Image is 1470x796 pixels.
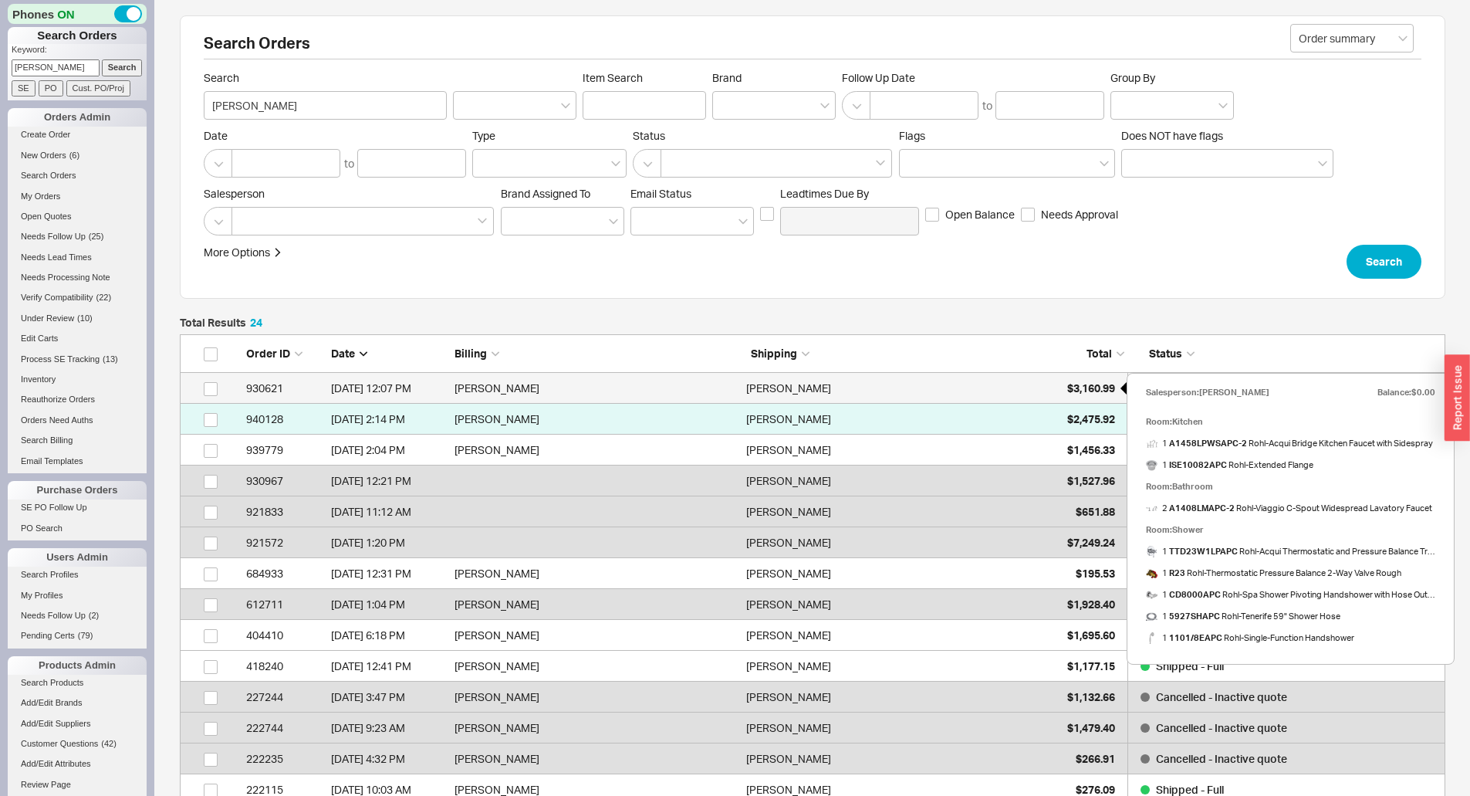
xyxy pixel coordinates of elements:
a: Email Templates [8,453,147,469]
div: 5/19/22 12:31 PM [331,558,447,589]
div: Phones [8,4,147,24]
a: Search Profiles [8,567,147,583]
span: Leadtimes Due By [780,187,919,201]
span: ON [57,6,75,22]
input: PO [39,80,63,97]
input: Brand [721,97,732,114]
div: 6/10/25 11:12 AM [331,496,447,527]
div: More Options [204,245,270,260]
a: Search Orders [8,168,147,184]
a: Needs Lead Times [8,249,147,266]
span: $7,249.24 [1067,536,1115,549]
button: More Options [204,245,282,260]
b: CD8000APC [1169,589,1221,600]
span: Billing [455,347,487,360]
b: R23 [1169,567,1185,578]
span: Status [1149,347,1182,360]
b: ISE10082APC [1169,459,1227,470]
span: Needs Follow Up [21,611,86,620]
a: Needs Follow Up(25) [8,229,147,245]
input: Needs Approval [1021,208,1035,222]
a: 227244[DATE] 3:47 PM[PERSON_NAME][PERSON_NAME]$1,132.66Cancelled - Inactive quote [180,682,1445,713]
input: Search [102,59,143,76]
span: Brand [712,71,742,84]
span: Date [204,129,466,143]
span: $2,475.92 [1067,412,1115,425]
div: Room: Bathroom [1146,476,1435,497]
div: Users Admin [8,548,147,567]
a: 222744[DATE] 9:23 AM[PERSON_NAME][PERSON_NAME]$1,479.40Cancelled - Inactive quote [180,713,1445,743]
div: 404410 [246,620,323,651]
a: 939779[DATE] 2:04 PM[PERSON_NAME][PERSON_NAME]$1,456.33Shipped - Full [180,435,1445,466]
div: Balance: $0.00 [1377,381,1435,403]
p: Keyword: [12,44,147,59]
a: PO Search [8,520,147,537]
span: Cancelled - Inactive quote [1156,690,1287,703]
span: Group By [1110,71,1155,84]
svg: open menu [738,218,748,225]
input: Search [204,91,447,120]
h2: Search Orders [204,36,1421,59]
div: [PERSON_NAME] [455,682,738,713]
div: 418240 [246,651,323,682]
a: 940128[DATE] 2:14 PM[PERSON_NAME][PERSON_NAME]$2,475.92Quote [180,404,1445,435]
a: 921572[DATE] 1:20 PM[PERSON_NAME]$7,249.24Cancelled - Inactive quote [180,527,1445,558]
span: Shipped - Full [1156,783,1224,796]
div: Status [1137,346,1437,361]
a: 684933[DATE] 12:31 PM[PERSON_NAME][PERSON_NAME]$195.53Shipped - Full [180,558,1445,589]
div: [PERSON_NAME] [746,496,831,527]
span: $651.88 [1076,505,1115,518]
div: [PERSON_NAME] [455,620,738,651]
span: $266.91 [1076,752,1115,765]
span: Order ID [246,347,290,360]
span: $1,132.66 [1067,690,1115,703]
div: [PERSON_NAME] [746,682,831,713]
div: Billing [455,346,743,361]
a: Orders Need Auths [8,412,147,428]
span: 24 [250,316,262,329]
div: 222744 [246,713,323,743]
span: Follow Up Date [842,71,1104,85]
span: ( 79 ) [78,631,93,640]
span: ( 13 ) [103,354,118,364]
b: A1458LPWSAPC-2 [1169,438,1247,449]
div: Shipping [751,346,1039,361]
input: Type [481,154,492,172]
span: Flags [899,129,925,142]
div: 612711 [246,589,323,620]
span: Search [204,71,447,85]
b: 1101/8EAPC [1169,632,1222,643]
a: 930621[DATE] 12:07 PM[PERSON_NAME][PERSON_NAME]$3,160.99Processing [180,373,1445,404]
div: 227244 [246,682,323,713]
div: [PERSON_NAME] [455,589,738,620]
div: Orders Admin [8,108,147,127]
div: to [982,98,992,113]
div: 7/29/25 12:21 PM [331,466,447,496]
div: [PERSON_NAME] [746,651,831,682]
span: Shipped - Full [1156,659,1224,672]
a: Verify Compatibility(22) [8,290,147,306]
span: Search [1366,252,1402,271]
div: [PERSON_NAME] [455,713,738,743]
a: Search Products [8,675,147,691]
img: 5927SHAPC_lbrogv [1146,611,1157,622]
span: Needs Follow Up [21,232,86,241]
div: [PERSON_NAME] [455,373,738,404]
span: Customer Questions [21,739,98,748]
div: to [344,156,354,171]
div: [PERSON_NAME] [455,743,738,774]
span: ( 6 ) [69,151,79,160]
div: 930967 [246,466,323,496]
a: Reauthorize Orders [8,391,147,408]
a: Review Page [8,777,147,793]
svg: open menu [1398,36,1407,42]
div: [PERSON_NAME] [746,743,831,774]
a: Add/Edit Suppliers [8,716,147,732]
h5: Total Results [180,317,262,328]
span: ( 25 ) [89,232,104,241]
img: vctd9kcxndnefkxrwjdm__44738.1652162629_hiiafq [1146,438,1157,449]
a: 418240[DATE] 12:41 PM[PERSON_NAME][PERSON_NAME]$1,177.15Shipped - Full [180,651,1445,682]
span: $1,177.15 [1067,659,1115,672]
a: Open Quotes [8,208,147,225]
div: [PERSON_NAME] [455,558,738,589]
